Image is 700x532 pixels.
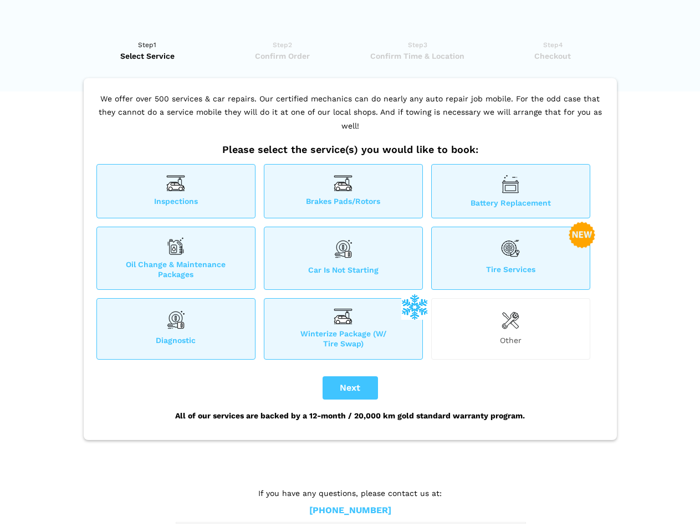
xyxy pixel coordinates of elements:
[218,50,346,62] span: Confirm Order
[84,39,212,62] a: Step1
[97,196,255,208] span: Inspections
[97,335,255,349] span: Diagnostic
[354,39,482,62] a: Step3
[264,265,422,279] span: Car is not starting
[94,144,607,156] h2: Please select the service(s) you would like to book:
[569,222,595,248] img: new-badge-2-48.png
[432,264,590,279] span: Tire Services
[489,39,617,62] a: Step4
[84,50,212,62] span: Select Service
[401,293,428,320] img: winterize-icon_1.png
[176,487,525,499] p: If you have any questions, please contact us at:
[264,329,422,349] span: Winterize Package (W/ Tire Swap)
[94,92,607,144] p: We offer over 500 services & car repairs. Our certified mechanics can do nearly any auto repair j...
[94,400,607,432] div: All of our services are backed by a 12-month / 20,000 km gold standard warranty program.
[432,335,590,349] span: Other
[309,505,391,516] a: [PHONE_NUMBER]
[264,196,422,208] span: Brakes Pads/Rotors
[432,198,590,208] span: Battery Replacement
[323,376,378,400] button: Next
[218,39,346,62] a: Step2
[354,50,482,62] span: Confirm Time & Location
[489,50,617,62] span: Checkout
[97,259,255,279] span: Oil Change & Maintenance Packages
